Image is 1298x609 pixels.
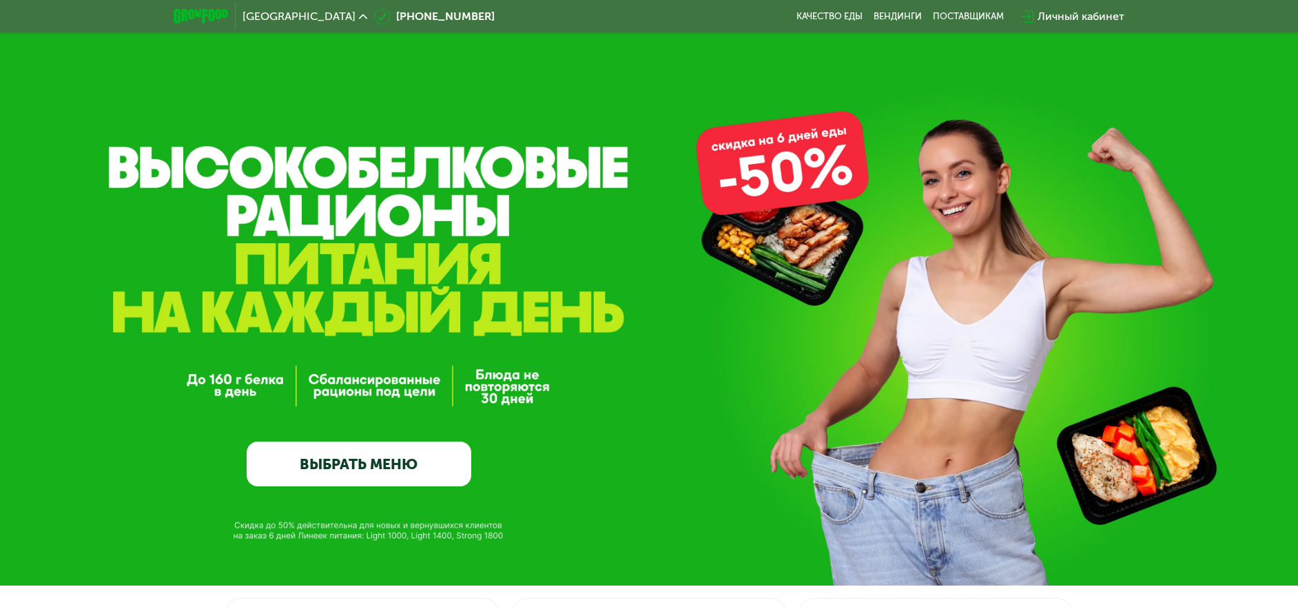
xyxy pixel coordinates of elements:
a: ВЫБРАТЬ МЕНЮ [247,442,471,486]
a: Качество еды [796,11,863,22]
span: [GEOGRAPHIC_DATA] [243,11,356,22]
a: [PHONE_NUMBER] [374,8,495,25]
div: поставщикам [933,11,1004,22]
div: Личный кабинет [1038,8,1124,25]
a: Вендинги [874,11,922,22]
